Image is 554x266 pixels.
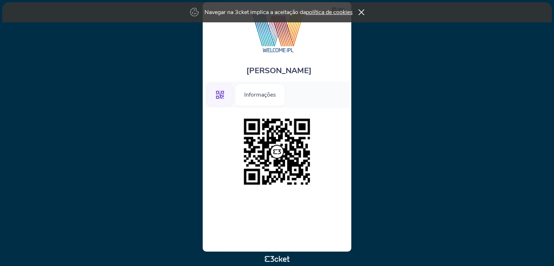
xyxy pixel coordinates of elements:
[240,115,314,189] img: d118d13b7efc41d78acdb181ec62b014.png
[235,90,285,98] a: Informações
[238,9,317,54] img: Welcome IPL 2025
[306,8,353,16] a: política de cookies
[205,8,353,16] p: Navegar na 3cket implica a aceitação da
[235,83,285,106] div: Informações
[246,65,312,76] span: [PERSON_NAME]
